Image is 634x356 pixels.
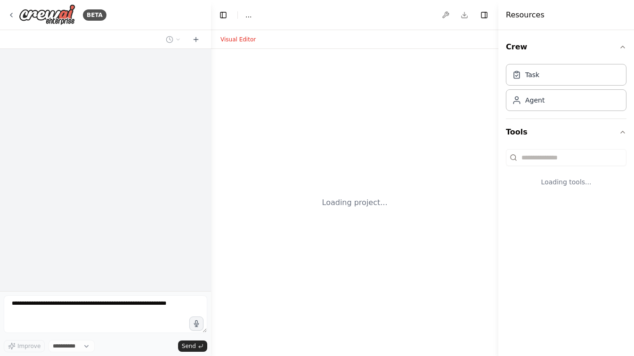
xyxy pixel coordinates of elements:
button: Click to speak your automation idea [189,316,203,331]
button: Start a new chat [188,34,203,45]
button: Switch to previous chat [162,34,185,45]
img: Logo [19,4,75,25]
button: Hide right sidebar [478,8,491,22]
div: Agent [525,95,545,105]
button: Send [178,340,207,352]
div: Crew [506,60,626,119]
div: Loading tools... [506,170,626,194]
div: Loading project... [322,197,388,208]
nav: breadcrumb [245,10,252,20]
button: Crew [506,34,626,60]
button: Visual Editor [215,34,261,45]
div: BETA [83,9,106,21]
div: Tools [506,145,626,202]
button: Tools [506,119,626,145]
h4: Resources [506,9,545,21]
button: Improve [4,340,45,352]
span: Send [182,342,196,350]
button: Hide left sidebar [217,8,230,22]
span: Improve [17,342,41,350]
span: ... [245,10,252,20]
div: Task [525,70,539,79]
